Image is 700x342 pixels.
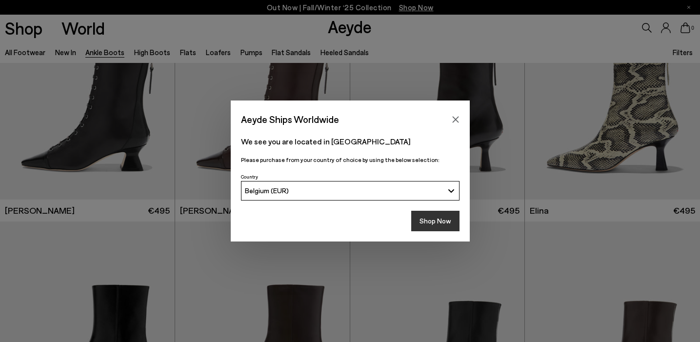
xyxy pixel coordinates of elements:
[448,112,463,127] button: Close
[245,186,289,195] span: Belgium (EUR)
[241,111,339,128] span: Aeyde Ships Worldwide
[411,211,460,231] button: Shop Now
[241,136,460,147] p: We see you are located in [GEOGRAPHIC_DATA]
[241,174,258,180] span: Country
[241,155,460,164] p: Please purchase from your country of choice by using the below selection:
